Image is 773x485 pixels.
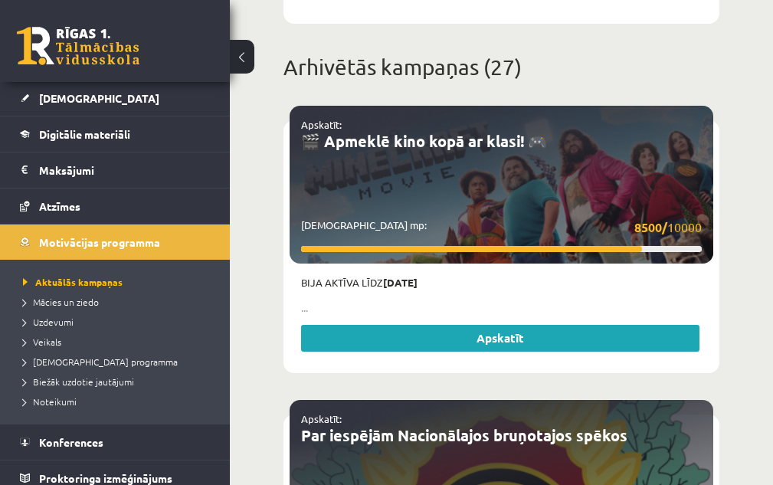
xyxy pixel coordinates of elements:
[23,356,178,368] span: [DEMOGRAPHIC_DATA] programma
[17,27,139,65] a: Rīgas 1. Tālmācības vidusskola
[301,131,547,151] a: 🎬 Apmeklē kino kopā ar klasi! 🎮
[20,224,211,260] a: Motivācijas programma
[301,300,702,316] p: ...
[23,336,61,348] span: Veikals
[23,375,134,388] span: Biežāk uzdotie jautājumi
[301,412,342,425] a: Apskatīt:
[634,219,667,235] strong: 8500/
[20,80,211,116] a: [DEMOGRAPHIC_DATA]
[23,315,215,329] a: Uzdevumi
[634,218,702,237] span: 10000
[283,51,719,84] p: Arhivētās kampaņas (27)
[301,118,342,131] a: Apskatīt:
[23,276,123,288] span: Aktuālās kampaņas
[23,275,215,289] a: Aktuālās kampaņas
[301,325,699,352] a: Apskatīt
[39,235,160,249] span: Motivācijas programma
[23,395,215,408] a: Noteikumi
[301,275,702,290] p: Bija aktīva līdz
[23,335,215,349] a: Veikals
[39,435,103,449] span: Konferences
[383,276,418,289] strong: [DATE]
[301,218,702,237] p: [DEMOGRAPHIC_DATA] mp:
[20,116,211,152] a: Digitālie materiāli
[23,316,74,328] span: Uzdevumi
[23,355,215,369] a: [DEMOGRAPHIC_DATA] programma
[20,152,211,188] a: Maksājumi
[20,188,211,224] a: Atzīmes
[20,424,211,460] a: Konferences
[23,295,215,309] a: Mācies un ziedo
[23,296,99,308] span: Mācies un ziedo
[39,199,80,213] span: Atzīmes
[39,127,130,141] span: Digitālie materiāli
[39,152,211,188] legend: Maksājumi
[23,395,77,408] span: Noteikumi
[39,91,159,105] span: [DEMOGRAPHIC_DATA]
[39,471,172,485] span: Proktoringa izmēģinājums
[23,375,215,388] a: Biežāk uzdotie jautājumi
[301,425,627,445] a: Par iespējām Nacionālajos bruņotajos spēkos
